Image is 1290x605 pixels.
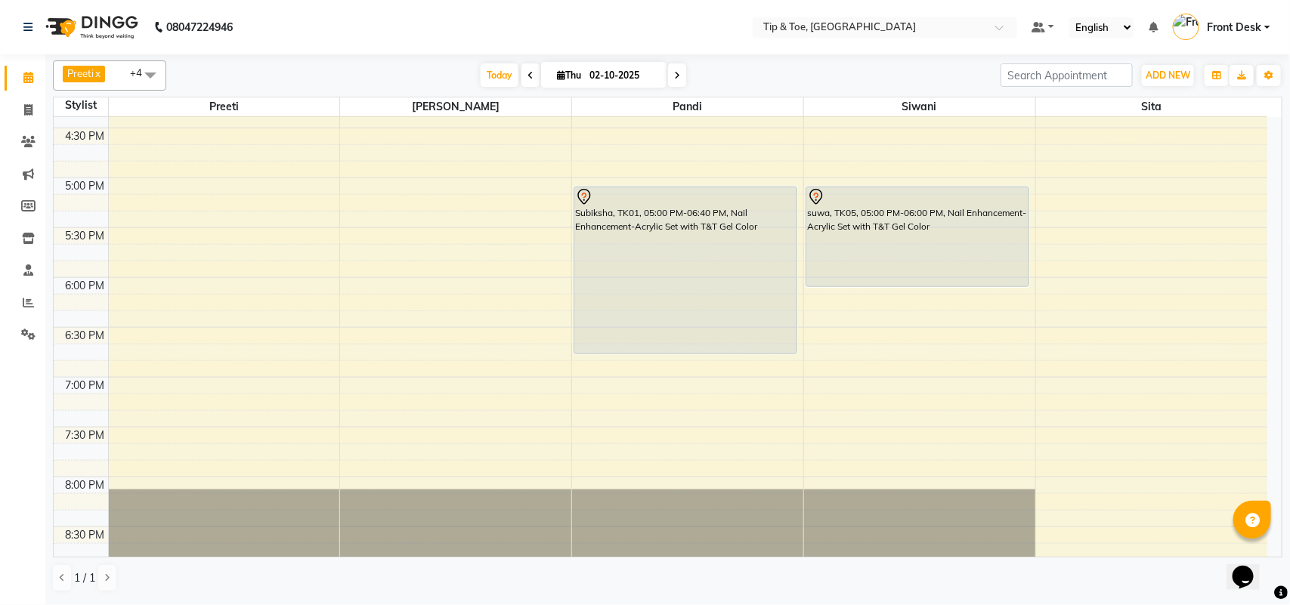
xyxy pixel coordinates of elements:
div: 6:00 PM [63,278,108,294]
div: suwa, TK05, 05:00 PM-06:00 PM, Nail Enhancement-Acrylic Set with T&T Gel Color [806,187,1029,286]
span: [PERSON_NAME] [340,97,571,116]
div: Stylist [54,97,108,113]
iframe: chat widget [1227,545,1275,590]
div: 8:00 PM [63,477,108,493]
span: Siwani [804,97,1035,116]
img: logo [39,6,142,48]
span: +4 [130,66,153,79]
span: Pandi [572,97,803,116]
div: Subiksha, TK01, 05:00 PM-06:40 PM, Nail Enhancement-Acrylic Set with T&T Gel Color [574,187,797,353]
span: Front Desk [1207,20,1261,35]
div: 5:00 PM [63,178,108,194]
div: 4:30 PM [63,128,108,144]
div: 7:30 PM [63,428,108,443]
span: Preeti [109,97,340,116]
div: 8:30 PM [63,527,108,543]
div: 5:30 PM [63,228,108,244]
span: Thu [553,69,585,81]
b: 08047224946 [166,6,233,48]
span: Preeti [67,67,94,79]
a: x [94,67,101,79]
div: 7:00 PM [63,378,108,394]
span: Sita [1036,97,1267,116]
span: 1 / 1 [74,570,95,586]
span: Today [481,63,518,87]
button: ADD NEW [1142,65,1194,86]
img: Front Desk [1173,14,1199,40]
input: Search Appointment [1001,63,1133,87]
span: ADD NEW [1146,69,1190,81]
input: 2025-10-02 [585,64,660,87]
div: 6:30 PM [63,328,108,344]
